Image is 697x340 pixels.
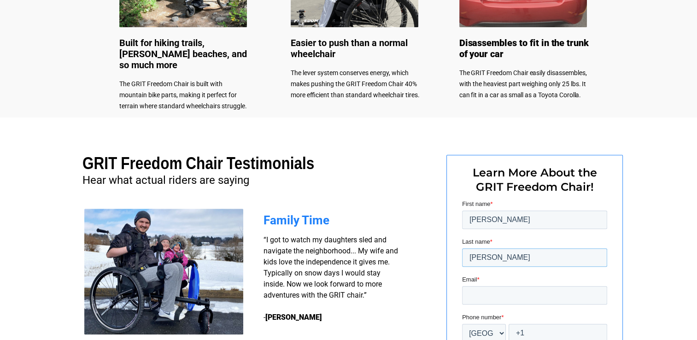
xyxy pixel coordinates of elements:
[264,213,329,227] span: Family Time
[264,235,398,322] span: “I got to watch my daughters sled and navigate the neighborhood... My wife and kids love the inde...
[265,313,322,322] strong: [PERSON_NAME]
[459,69,587,99] span: The GRIT Freedom Chair easily disassembles, with the heaviest part weighing only 25 lbs. It can f...
[119,37,247,70] span: Built for hiking trails, [PERSON_NAME] beaches, and so much more
[291,69,420,99] span: The lever system conserves energy, which makes pushing the GRIT Freedom Chair 40% more efficient ...
[82,174,249,187] span: Hear what actual riders are saying
[459,37,589,59] span: Disassembles to fit in the trunk of your car
[291,37,408,59] span: Easier to push than a normal wheelchair
[119,80,247,110] span: The GRIT Freedom Chair is built with mountain bike parts, making it perfect for terrain where sta...
[473,166,597,193] span: Learn More About the GRIT Freedom Chair!
[82,154,314,173] span: GRIT Freedom Chair Testimonials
